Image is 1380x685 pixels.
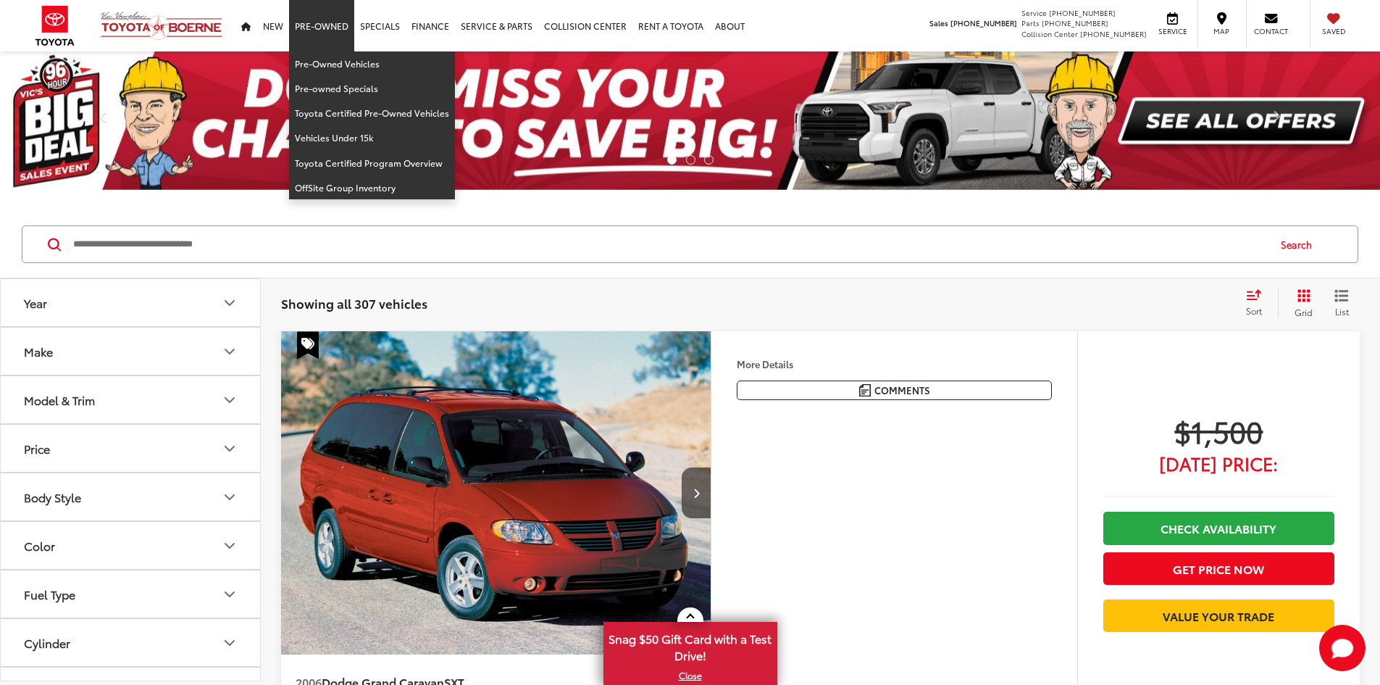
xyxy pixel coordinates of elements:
a: Vehicles Under 15k [289,125,455,150]
h4: More Details [737,359,1052,369]
button: List View [1323,288,1360,317]
span: Service [1156,26,1189,36]
a: 2006 Dodge Grand Caravan SXT2006 Dodge Grand Caravan SXT2006 Dodge Grand Caravan SXT2006 Dodge Gr... [280,331,712,655]
div: Make [24,344,53,358]
div: Body Style [221,489,238,506]
span: Snag $50 Gift Card with a Test Drive! [605,623,776,668]
button: Comments [737,381,1052,400]
span: Contact [1254,26,1288,36]
span: List [1334,305,1349,317]
button: YearYear [1,279,262,326]
a: Pre-owned Specials [289,76,455,101]
button: Search [1267,226,1333,262]
div: Model & Trim [221,391,238,409]
button: Grid View [1278,288,1323,317]
button: MakeMake [1,328,262,375]
img: Comments [859,384,871,397]
div: Year [221,294,238,312]
span: [PHONE_NUMBER] [1080,28,1147,39]
button: ColorColor [1,522,262,569]
span: Service [1021,7,1047,18]
span: Showing all 307 vehicles [281,294,427,312]
div: Fuel Type [24,587,75,601]
div: Cylinder [24,636,70,649]
button: Next image [682,468,711,518]
a: Check Availability [1103,512,1334,544]
div: Body Style [24,490,81,504]
span: [PHONE_NUMBER] [950,17,1017,28]
button: Fuel TypeFuel Type [1,570,262,618]
a: Toyota Certified Pre-Owned Vehicles [289,101,455,125]
button: Toggle Chat Window [1319,625,1366,671]
div: Fuel Type [221,586,238,603]
span: Sort [1246,304,1262,317]
span: Collision Center [1021,28,1078,39]
a: Pre-Owned Vehicles [289,51,455,76]
img: Vic Vaughan Toyota of Boerne [100,11,223,41]
span: $1,500 [1103,412,1334,449]
div: 2006 Dodge Grand Caravan SXT 0 [280,331,712,655]
span: [PHONE_NUMBER] [1049,7,1116,18]
span: [DATE] Price: [1103,456,1334,470]
button: Body StyleBody Style [1,473,262,520]
img: 2006 Dodge Grand Caravan SXT [280,331,712,655]
span: Comments [874,383,930,397]
button: PricePrice [1,425,262,472]
a: Value Your Trade [1103,599,1334,632]
div: Year [24,296,47,310]
span: [PHONE_NUMBER] [1042,17,1108,28]
span: Parts [1021,17,1040,28]
button: Model & TrimModel & Trim [1,376,262,423]
span: Map [1205,26,1237,36]
div: Price [221,440,238,457]
button: Select sort value [1239,288,1278,317]
button: Get Price Now [1103,552,1334,585]
span: Grid [1295,306,1313,318]
button: CylinderCylinder [1,619,262,666]
div: Model & Trim [24,393,95,407]
svg: Start Chat [1319,625,1366,671]
a: OffSite Group Inventory [289,175,455,199]
div: Color [24,539,55,552]
div: Cylinder [221,634,238,652]
a: Toyota Certified Program Overview [289,151,455,175]
input: Search by Make, Model, or Keyword [72,227,1267,262]
div: Make [221,343,238,360]
span: Sales [929,17,948,28]
div: Price [24,441,50,455]
span: Saved [1318,26,1350,36]
span: Special [297,331,319,359]
div: Color [221,537,238,555]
